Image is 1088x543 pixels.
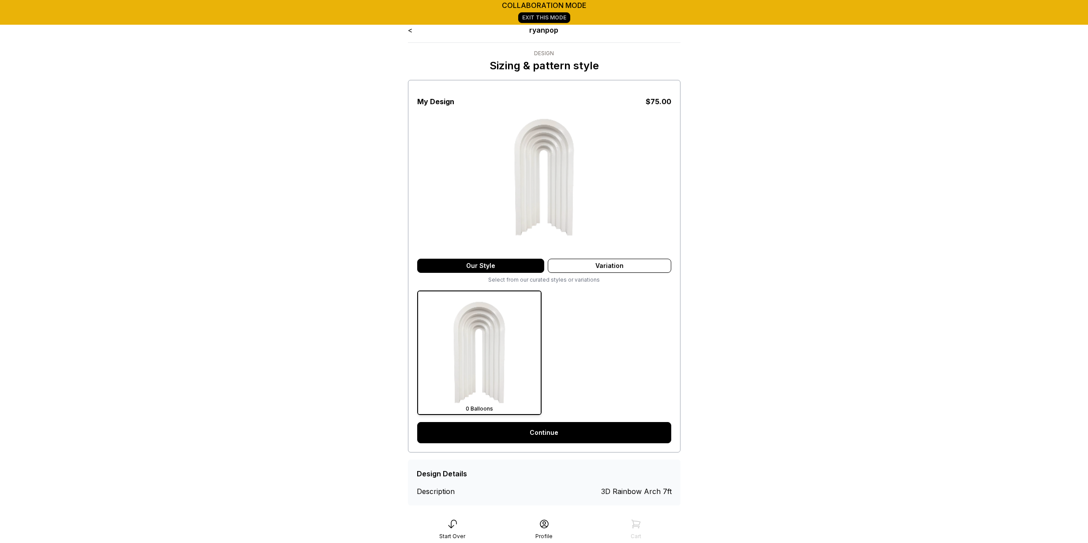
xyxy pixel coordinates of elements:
[417,468,467,479] div: Design Details
[548,259,671,273] div: Variation
[417,422,671,443] a: Continue
[420,405,539,412] div: 0 Balloons
[601,486,672,497] div: 3D Rainbow Arch 7ft
[646,96,671,107] div: $ 75.00
[474,107,615,248] img: 0 Balloons
[408,26,412,34] a: <
[535,533,553,540] div: Profile
[417,486,481,497] div: Description
[439,533,465,540] div: Start Over
[490,59,599,73] p: Sizing & pattern style
[417,276,671,283] div: Select from our curated styles or variations
[631,533,641,540] div: Cart
[418,291,541,414] img: 0 Balloons
[490,50,599,57] div: Design
[417,96,454,107] h3: My Design
[417,259,544,273] div: Our Style
[518,12,570,23] a: Exit This Mode
[462,25,626,35] div: ryanpop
